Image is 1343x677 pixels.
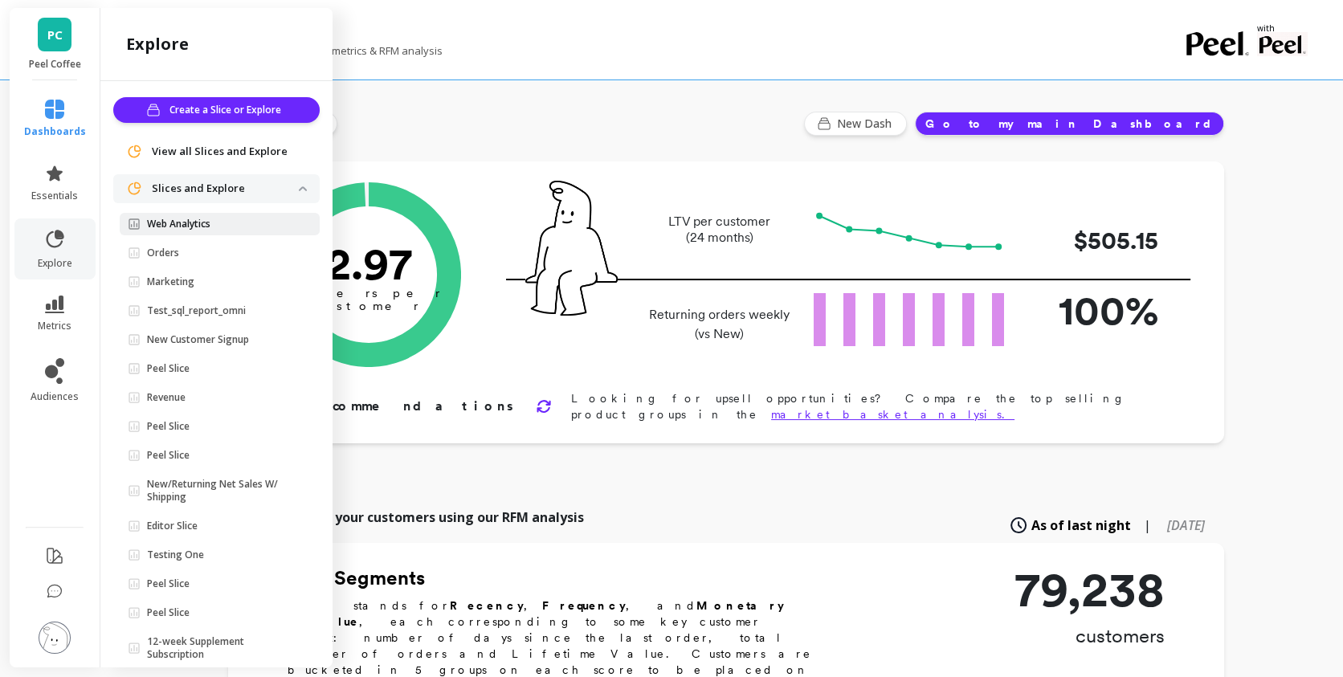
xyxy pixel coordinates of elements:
[147,549,204,561] p: Testing One
[571,390,1173,422] p: Looking for upsell opportunities? Compare the top selling product groups in the
[126,144,142,160] img: navigation item icon
[1144,516,1151,535] span: |
[152,144,288,160] span: View all Slices and Explore
[38,320,71,332] span: metrics
[38,257,72,270] span: explore
[147,478,299,504] p: New/Returning Net Sales W/ Shipping
[1167,516,1205,534] span: [DATE]
[147,275,194,288] p: Marketing
[450,599,524,612] b: Recency
[288,565,834,591] h2: RFM Segments
[147,362,190,375] p: Peel Slice
[147,304,246,317] p: Test_sql_report_omni
[525,181,618,316] img: pal seatted on line
[147,218,210,230] p: Web Analytics
[147,520,198,532] p: Editor Slice
[147,577,190,590] p: Peel Slice
[804,112,907,136] button: New Dash
[24,125,86,138] span: dashboards
[644,305,794,344] p: Returning orders weekly (vs New)
[31,190,78,202] span: essentials
[1014,623,1165,649] p: customers
[147,606,190,619] p: Peel Slice
[147,247,179,259] p: Orders
[152,181,299,197] p: Slices and Explore
[147,449,190,462] p: Peel Slice
[126,181,142,197] img: navigation item icon
[1257,24,1308,32] p: with
[113,97,320,123] button: Create a Slice or Explore
[283,397,516,416] p: Recommendations
[147,420,190,433] p: Peel Slice
[296,286,442,300] tspan: orders per
[542,599,626,612] b: Frequency
[1014,565,1165,614] p: 79,238
[147,635,299,661] p: 12-week Supplement Subscription
[837,116,896,132] span: New Dash
[31,390,79,403] span: audiences
[915,112,1224,136] button: Go to my main Dashboard
[644,214,794,246] p: LTV per customer (24 months)
[47,26,63,44] span: PC
[169,102,286,118] span: Create a Slice or Explore
[247,508,584,527] p: Explore all of your customers using our RFM analysis
[326,237,412,290] text: 2.97
[39,622,71,654] img: profile picture
[1030,280,1158,341] p: 100%
[318,299,420,313] tspan: customer
[1257,32,1308,56] img: partner logo
[1031,516,1131,535] span: As of last night
[147,333,249,346] p: New Customer Signup
[299,186,307,191] img: down caret icon
[126,33,189,55] h2: explore
[1030,222,1158,259] p: $505.15
[147,391,186,404] p: Revenue
[771,408,1014,421] a: market basket analysis.
[26,58,84,71] p: Peel Coffee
